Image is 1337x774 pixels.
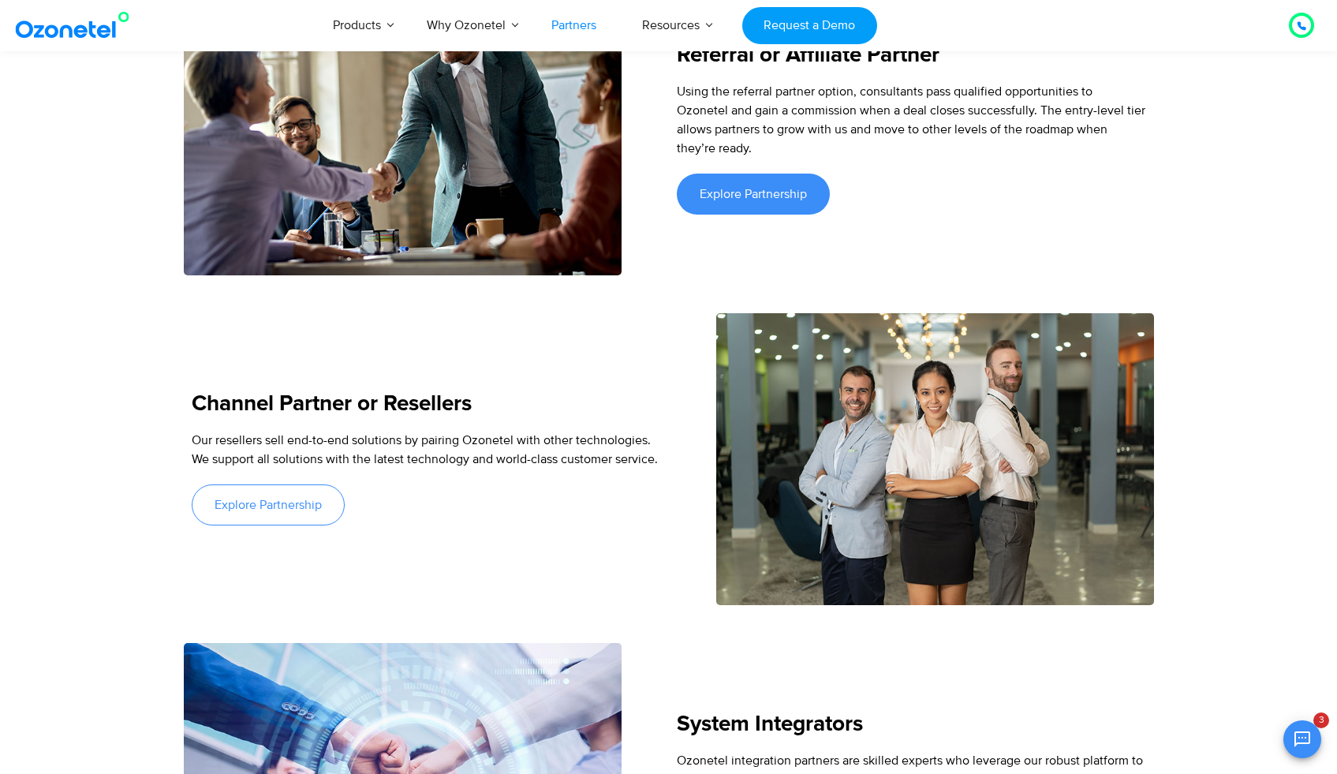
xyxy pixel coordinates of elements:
[677,713,1146,735] h5: System Integrators
[677,174,830,215] a: Explore Partnership
[677,44,1146,66] h5: Referral or Affiliate Partner
[742,7,877,44] a: Request a Demo
[677,82,1146,158] div: Using the referral partner option, consultants pass qualified opportunities to Ozonetel and gain ...
[700,188,807,200] span: Explore Partnership
[215,499,322,511] span: Explore Partnership
[1313,712,1329,728] span: 3
[1283,720,1321,758] button: Open chat
[192,431,661,469] div: Our resellers sell end-to-end solutions by pairing Ozonetel with other technologies. We support a...
[192,393,661,415] h5: Channel Partner or Resellers
[192,484,345,525] a: Explore Partnership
